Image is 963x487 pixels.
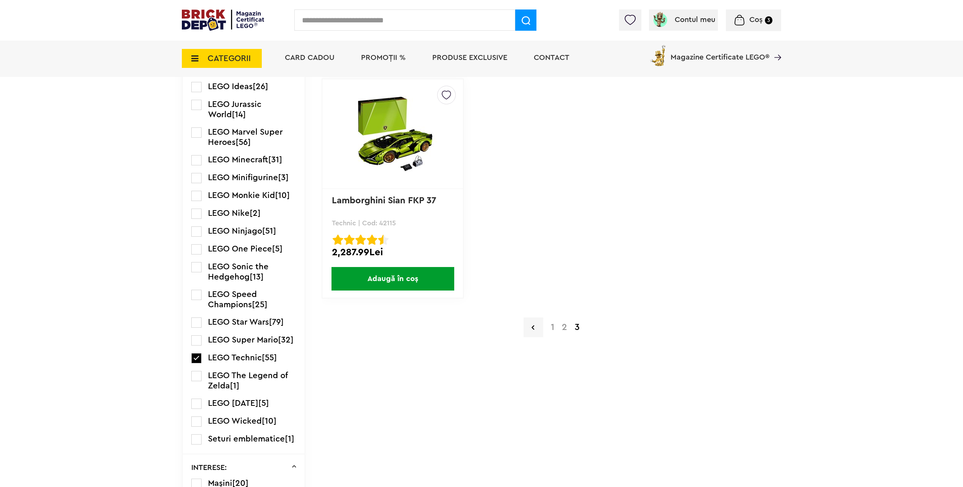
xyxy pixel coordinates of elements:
[236,138,251,146] span: [56]
[355,234,366,245] img: Evaluare cu stele
[331,267,454,291] span: Adaugă în coș
[208,290,257,309] span: LEGO Speed Champions
[208,353,262,362] span: LEGO Technic
[275,191,290,200] span: [10]
[208,82,253,91] span: LEGO Ideas
[432,54,507,61] a: Produse exclusive
[208,227,262,235] span: LEGO Ninjago
[344,234,355,245] img: Evaluare cu stele
[208,371,288,390] span: LEGO The Legend of Zelda
[208,435,285,443] span: Seturi emblematice
[232,110,246,119] span: [14]
[322,267,463,291] a: Adaugă în coș
[524,317,543,337] a: Pagina precedenta
[262,353,277,362] span: [55]
[268,156,282,164] span: [31]
[547,323,558,332] a: 1
[278,336,294,344] span: [32]
[332,247,453,257] div: 2,287.99Lei
[652,16,715,24] a: Contul meu
[208,100,261,119] span: LEGO Jurassic World
[253,82,268,91] span: [26]
[258,399,269,407] span: [5]
[749,16,763,24] span: Coș
[208,262,269,281] span: LEGO Sonic the Hedgehog
[208,399,258,407] span: LEGO [DATE]
[285,54,335,61] a: Card Cadou
[285,435,294,443] span: [1]
[769,44,781,51] a: Magazine Certificate LEGO®
[250,209,261,217] span: [2]
[262,417,277,425] span: [10]
[262,227,276,235] span: [51]
[671,44,769,61] span: Magazine Certificate LEGO®
[208,417,262,425] span: LEGO Wicked
[558,323,571,332] a: 2
[208,336,278,344] span: LEGO Super Mario
[378,234,389,245] img: Evaluare cu stele
[208,245,272,253] span: LEGO One Piece
[332,196,436,205] a: Lamborghini Sian FKP 37
[230,382,239,390] span: [1]
[765,16,772,24] small: 3
[675,16,715,24] span: Contul meu
[332,220,453,226] p: Technic | Cod: 42115
[333,234,343,245] img: Evaluare cu stele
[208,128,283,146] span: LEGO Marvel Super Heroes
[534,54,569,61] a: Contact
[367,234,377,245] img: Evaluare cu stele
[571,323,583,332] strong: 3
[361,54,406,61] a: PROMOȚII %
[252,300,267,309] span: [25]
[250,273,264,281] span: [13]
[269,318,284,326] span: [79]
[340,96,446,172] img: Lamborghini Sian FKP 37
[272,245,283,253] span: [5]
[191,464,227,471] p: INTERESE:
[208,318,269,326] span: LEGO Star Wars
[208,54,251,63] span: CATEGORII
[208,209,250,217] span: LEGO Nike
[208,156,268,164] span: LEGO Minecraft
[208,173,278,182] span: LEGO Minifigurine
[208,191,275,200] span: LEGO Monkie Kid
[278,173,289,182] span: [3]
